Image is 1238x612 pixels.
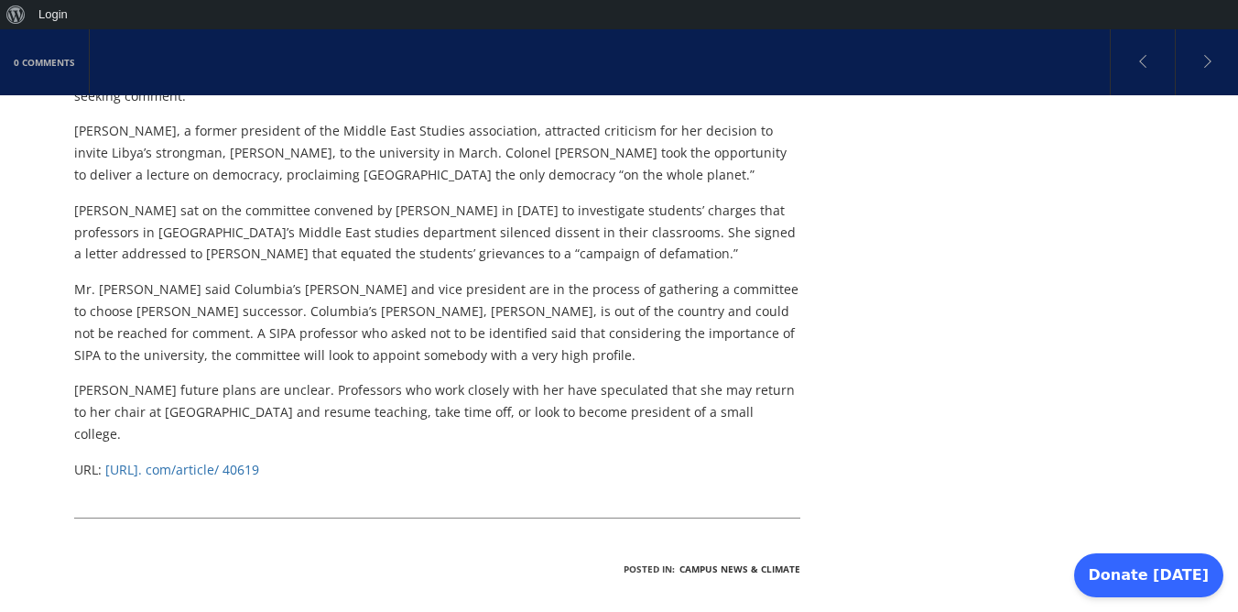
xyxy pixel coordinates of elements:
p: [PERSON_NAME], a former president of the Middle East Studies association, attracted criticism for... [74,120,800,185]
p: Mr. [PERSON_NAME] said Columbia’s [PERSON_NAME] and vice president are in the process of gatherin... [74,279,800,366]
p: [PERSON_NAME] future plans are unclear. Professors who work closely with her have speculated that... [74,379,800,444]
li: Posted In: [624,555,675,583]
a: [URL]. com/article/ 40619 [105,461,259,478]
span: URL: [74,461,102,478]
a: Campus News & Climate [679,563,800,575]
p: [PERSON_NAME] sat on the committee convened by [PERSON_NAME] in [DATE] to investigate students’ c... [74,200,800,265]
